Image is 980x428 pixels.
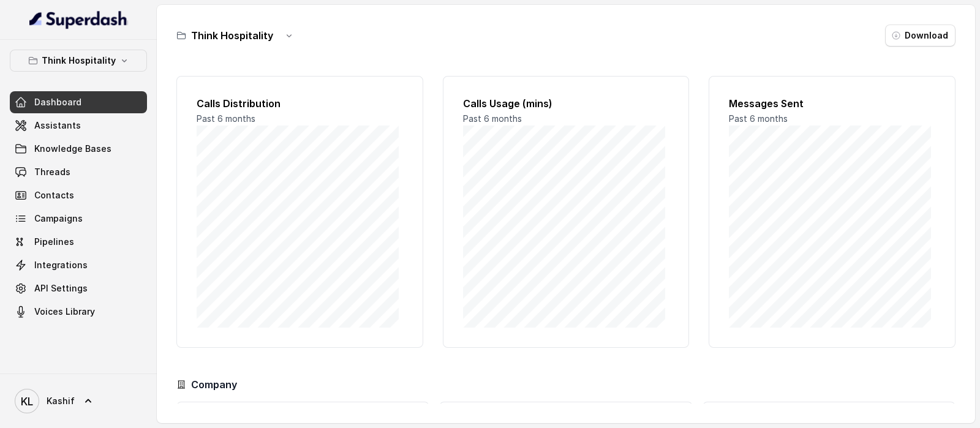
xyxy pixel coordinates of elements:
p: Think Hospitality [42,53,116,68]
span: Assistants [34,119,81,132]
a: Contacts [10,184,147,206]
a: API Settings [10,277,147,299]
a: Pipelines [10,231,147,253]
span: Campaigns [34,212,83,225]
h2: Calls Usage (mins) [463,96,669,111]
h3: Company [191,377,237,392]
button: Download [885,24,956,47]
button: Think Hospitality [10,50,147,72]
span: Past 6 months [197,113,255,124]
span: Past 6 months [729,113,788,124]
span: Integrations [34,259,88,271]
a: Campaigns [10,208,147,230]
span: API Settings [34,282,88,295]
span: Kashif [47,395,75,407]
span: Contacts [34,189,74,201]
a: Kashif [10,384,147,418]
a: Threads [10,161,147,183]
a: Voices Library [10,301,147,323]
h2: Calls Distribution [197,96,403,111]
span: Past 6 months [463,113,522,124]
text: KL [21,395,33,408]
h2: Messages Sent [729,96,935,111]
a: Knowledge Bases [10,138,147,160]
a: Integrations [10,254,147,276]
span: Dashboard [34,96,81,108]
span: Pipelines [34,236,74,248]
img: light.svg [29,10,128,29]
a: Assistants [10,115,147,137]
h3: Think Hospitality [191,28,273,43]
a: Dashboard [10,91,147,113]
span: Voices Library [34,306,95,318]
span: Threads [34,166,70,178]
span: Knowledge Bases [34,143,111,155]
